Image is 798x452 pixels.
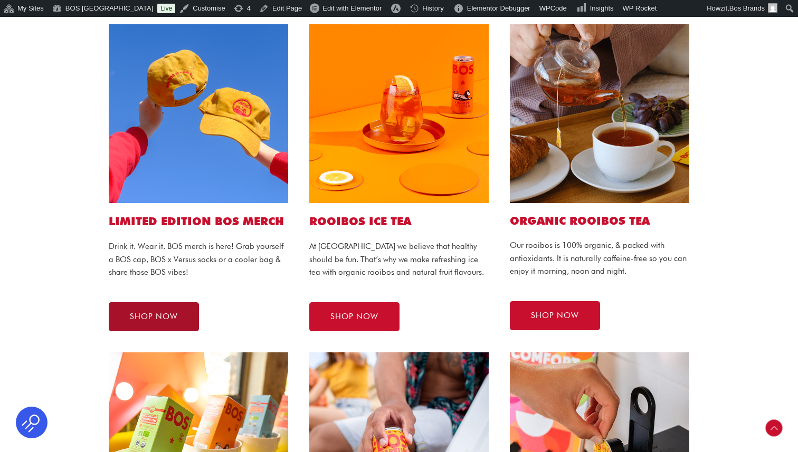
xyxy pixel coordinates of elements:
p: Our rooibos is 100% organic, & packed with antioxidants. It is naturally caffeine-free so you can... [510,239,689,278]
h1: LIMITED EDITION BOS MERCH [109,214,288,229]
p: Drink it. Wear it. BOS merch is here! Grab yourself a BOS cap, BOS x Versus socks or a cooler bag... [109,240,288,279]
span: SHOP NOW [531,312,579,320]
a: SHOP NOW [109,302,199,331]
a: SHOP NOW [309,302,400,331]
span: SHOP NOW [130,313,178,321]
span: Bos Brands [729,4,765,12]
h2: Organic ROOIBOS TEA [510,214,689,228]
p: At [GEOGRAPHIC_DATA] we believe that healthy should be fun. That’s why we make refreshing ice tea... [309,240,489,279]
span: SHOP NOW [330,313,378,321]
span: Insights [590,4,614,12]
a: Live [157,4,175,13]
span: Edit with Elementor [322,4,382,12]
h1: ROOIBOS ICE TEA [309,214,489,229]
img: bos cap [109,24,288,204]
img: bos tea bags website1 [510,24,689,204]
a: SHOP NOW [510,301,600,330]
